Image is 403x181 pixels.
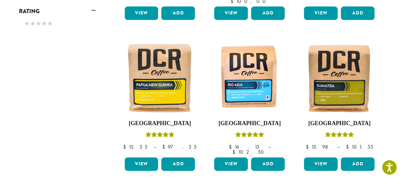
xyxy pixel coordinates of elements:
[214,157,248,171] a: View
[125,157,158,171] a: View
[229,143,234,150] span: $
[251,6,285,20] button: Add
[161,6,195,20] button: Add
[19,17,96,31] div: Rating
[145,131,174,141] div: Rated 5.00 out of 5
[213,41,286,115] img: DCR-Rio-Azul-Coffee-Bag-300x300.png
[213,120,286,127] h4: [GEOGRAPHIC_DATA]
[304,157,338,171] a: View
[123,120,197,127] h4: [GEOGRAPHIC_DATA]
[232,149,238,155] span: $
[36,19,41,28] span: ★
[325,131,354,141] div: Rated 5.00 out of 5
[341,6,374,20] button: Add
[162,143,168,150] span: $
[213,41,286,155] a: [GEOGRAPHIC_DATA]Rated 5.00 out of 5
[161,157,195,171] button: Add
[19,6,96,17] a: Rating
[268,143,270,150] span: –
[214,6,248,20] a: View
[125,6,158,20] a: View
[235,131,264,141] div: Rated 5.00 out of 5
[47,19,53,28] span: ★
[251,157,285,171] button: Add
[154,143,156,150] span: –
[24,19,30,28] span: ★
[162,143,197,150] bdi: 97.35
[346,143,373,150] bdi: 101.55
[341,157,374,171] button: Add
[306,143,331,150] bdi: 15.98
[123,143,147,150] bdi: 15.35
[30,19,36,28] span: ★
[346,143,351,150] span: $
[306,143,311,150] span: $
[229,143,262,150] bdi: 16.13
[302,41,376,155] a: [GEOGRAPHIC_DATA]Rated 5.00 out of 5
[302,120,376,127] h4: [GEOGRAPHIC_DATA]
[337,143,340,150] span: –
[41,19,47,28] span: ★
[123,143,129,150] span: $
[123,41,197,155] a: [GEOGRAPHIC_DATA]Rated 5.00 out of 5
[304,6,338,20] a: View
[123,41,197,115] img: Papua-New-Guinea-12oz-300x300.jpg
[232,149,267,155] bdi: 102.50
[302,41,376,115] img: Sumatra-12oz-300x300.jpg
